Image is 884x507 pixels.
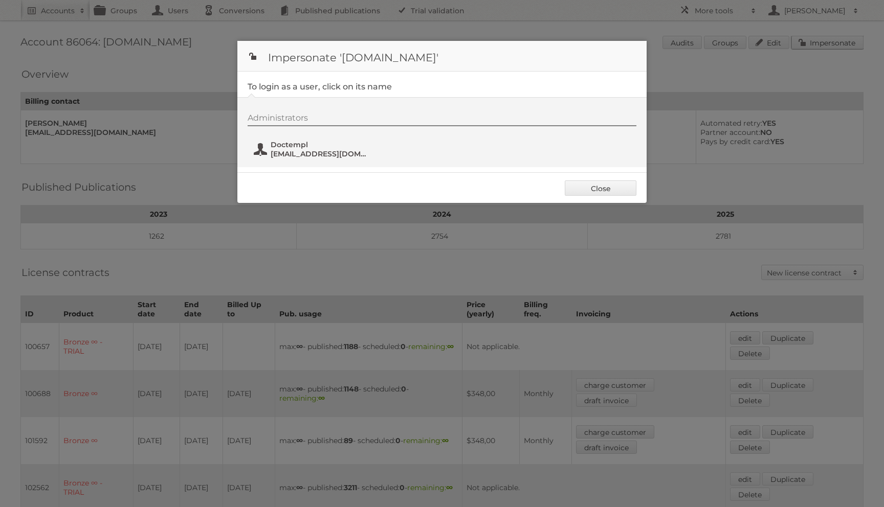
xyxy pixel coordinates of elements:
[271,149,370,158] span: [EMAIL_ADDRESS][DOMAIN_NAME]
[253,139,373,159] button: Doctempl [EMAIL_ADDRESS][DOMAIN_NAME]
[271,140,370,149] span: Doctempl
[248,82,392,91] legend: To login as a user, click on its name
[237,41,647,72] h1: Impersonate '[DOMAIN_NAME]'
[565,180,636,196] a: Close
[248,113,636,126] div: Administrators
